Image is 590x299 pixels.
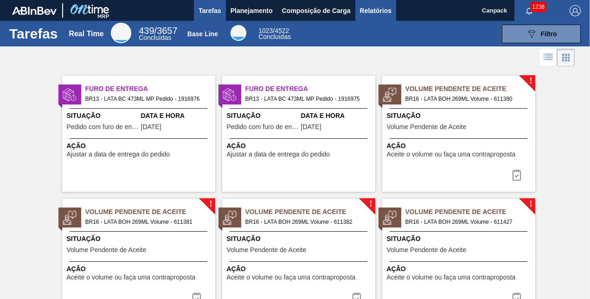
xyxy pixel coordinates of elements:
span: Volume Pendente de Aceite [67,247,147,253]
span: Volume Pendente de Aceite [227,247,307,253]
span: Ação [227,141,373,151]
span: Concluídas [139,34,171,41]
span: Volume Pendente de Aceite [405,84,535,94]
span: ! [209,201,212,208]
span: Composição de Carga [282,5,351,16]
img: status [223,88,237,102]
span: BR13 - LATA BC 473ML MP Pedido - 1916976 [85,94,208,104]
img: status [383,211,397,225]
span: Ação [67,264,213,274]
span: Aceite o volume ou faça uma contraproposta [387,151,516,158]
span: Ajustar a data de entrega do pedido [227,151,330,158]
span: 1238 [530,2,546,12]
span: ! [529,201,532,208]
span: ! [369,201,372,208]
div: Base Line [187,30,218,38]
span: Furo de Entrega [245,84,375,94]
span: Situação [67,234,213,244]
span: Concluídas [258,33,291,40]
span: Ação [387,264,533,274]
span: Pedido com furo de entrega [67,123,139,130]
span: Volume Pendente de Aceite [245,207,375,217]
span: 439 [139,26,154,36]
span: / 4522 [258,27,289,34]
img: icon-task-complete [511,169,522,181]
span: ! [529,78,532,84]
span: BR16 - LATA BOH 269ML Volume - 611427 [405,217,528,227]
img: status [223,211,237,225]
div: Real Time [139,27,177,41]
h1: Tarefas [9,28,58,39]
button: icon-task-complete [506,166,528,184]
span: Situação [227,111,299,121]
span: Ação [387,141,533,151]
span: BR16 - LATA BOH 269ML Volume - 611381 [85,217,208,227]
span: Relatórios [360,5,391,16]
span: Aceite o volume ou faça uma contraproposta [387,274,516,281]
div: Visão em Cards [557,49,575,66]
div: Real Time [69,30,103,38]
span: BR16 - LATA BOH 269ML Volume - 611382 [245,217,368,227]
span: 31/03/2025, [141,123,161,130]
span: Ação [67,141,213,151]
span: Volume Pendente de Aceite [387,247,467,253]
span: Planejamento [231,5,273,16]
span: Pedido com furo de entrega [227,123,299,130]
div: Base Line [258,28,291,40]
img: TNhmsLtSVTkK8tSr43FrP2fwEKptu5GPRR3wAAAABJRU5ErkJggg== [12,6,57,15]
img: status [383,88,397,102]
span: Aceite o volume ou faça uma contraproposta [67,274,196,281]
span: Ação [227,264,373,274]
span: Situação [387,234,533,244]
img: Logout [570,5,581,16]
span: Filtro [541,30,557,38]
img: status [63,88,77,102]
span: Data e Hora [301,111,373,121]
span: 1023 [258,27,273,34]
button: Notificações [514,4,544,17]
span: Furo de Entrega [85,84,215,94]
div: Completar tarefa: 29971079 [506,166,528,184]
span: Situação [227,234,373,244]
span: Data e Hora [141,111,213,121]
span: Aceite o volume ou faça uma contraproposta [227,274,356,281]
span: BR16 - LATA BOH 269ML Volume - 611380 [405,94,528,104]
span: BR13 - LATA BC 473ML MP Pedido - 1916975 [245,94,368,104]
span: / 3657 [139,26,177,36]
span: Tarefas [199,5,221,16]
span: Situação [387,111,533,121]
span: Volume Pendente de Aceite [387,123,467,130]
span: Situação [67,111,139,121]
span: Volume Pendente de Aceite [405,207,535,217]
span: Volume Pendente de Aceite [85,207,215,217]
span: 31/03/2025, [301,123,321,130]
div: Visão em Lista [540,49,557,66]
img: status [63,211,77,225]
span: Ajustar a data de entrega do pedido [67,151,170,158]
button: Filtro [502,25,581,43]
div: Real Time [111,23,131,43]
div: Base Line [231,25,246,41]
